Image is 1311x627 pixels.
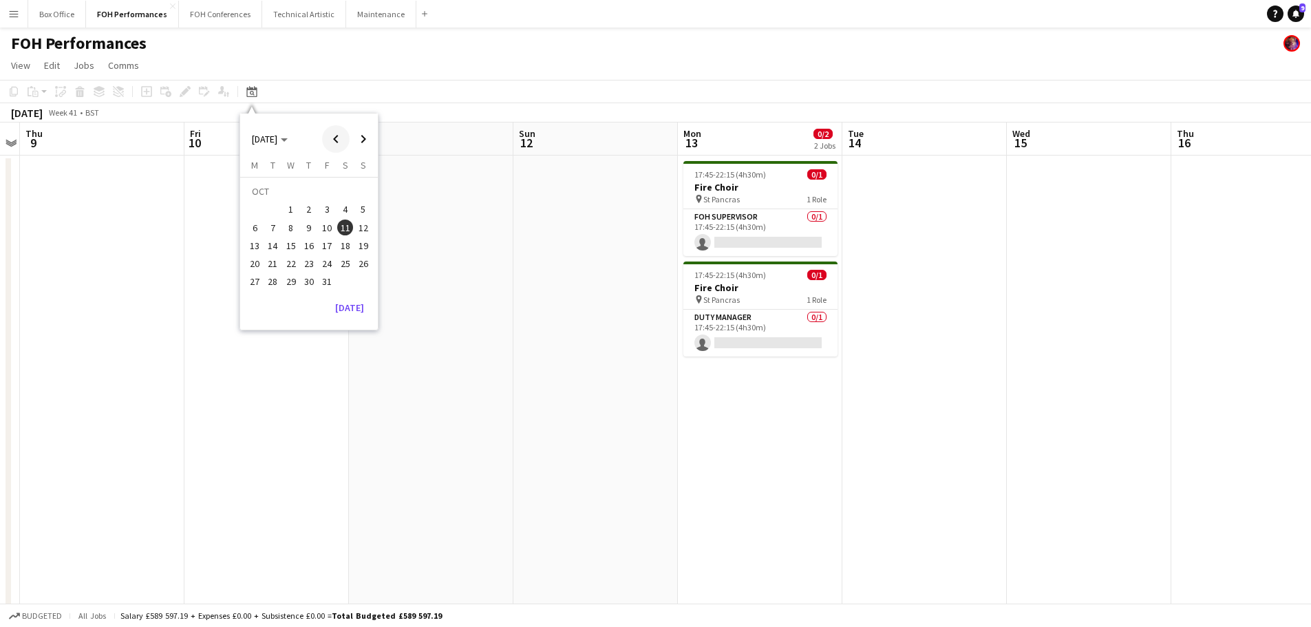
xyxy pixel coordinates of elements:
[11,106,43,120] div: [DATE]
[282,219,300,237] button: 08-10-2025
[25,127,43,140] span: Thu
[28,1,86,28] button: Box Office
[683,262,838,357] div: 17:45-22:15 (4h30m)0/1Fire Choir St Pancras1 RoleDuty Manager0/117:45-22:15 (4h30m)
[265,220,281,236] span: 7
[318,219,336,237] button: 10-10-2025
[807,194,827,204] span: 1 Role
[265,274,281,290] span: 28
[300,237,318,255] button: 16-10-2025
[246,219,264,237] button: 06-10-2025
[86,1,179,28] button: FOH Performances
[1175,135,1194,151] span: 16
[283,202,299,218] span: 1
[264,255,281,273] button: 21-10-2025
[6,56,36,74] a: View
[813,129,833,139] span: 0/2
[1177,127,1194,140] span: Thu
[683,181,838,193] h3: Fire Choir
[282,273,300,290] button: 29-10-2025
[44,59,60,72] span: Edit
[694,270,766,280] span: 17:45-22:15 (4h30m)
[683,281,838,294] h3: Fire Choir
[265,255,281,272] span: 21
[246,127,293,151] button: Choose month and year
[1299,3,1305,12] span: 9
[519,127,535,140] span: Sun
[681,135,701,151] span: 13
[282,255,300,273] button: 22-10-2025
[282,200,300,218] button: 01-10-2025
[265,237,281,254] span: 14
[330,297,370,319] button: [DATE]
[319,274,335,290] span: 31
[703,194,740,204] span: St Pancras
[300,219,318,237] button: 09-10-2025
[703,295,740,305] span: St Pancras
[301,220,317,236] span: 9
[319,237,335,254] span: 17
[188,135,201,151] span: 10
[251,159,258,171] span: M
[343,159,348,171] span: S
[68,56,100,74] a: Jobs
[814,140,835,151] div: 2 Jobs
[11,33,147,54] h1: FOH Performances
[190,127,201,140] span: Fri
[336,200,354,218] button: 04-10-2025
[683,161,838,256] app-job-card: 17:45-22:15 (4h30m)0/1Fire Choir St Pancras1 RoleFOH Supervisor0/117:45-22:15 (4h30m)
[300,273,318,290] button: 30-10-2025
[252,133,277,145] span: [DATE]
[337,202,354,218] span: 4
[318,255,336,273] button: 24-10-2025
[120,610,442,621] div: Salary £589 597.19 + Expenses £0.00 + Subsistence £0.00 =
[264,273,281,290] button: 28-10-2025
[319,202,335,218] span: 3
[354,219,372,237] button: 12-10-2025
[807,270,827,280] span: 0/1
[246,274,263,290] span: 27
[318,273,336,290] button: 31-10-2025
[108,59,139,72] span: Comms
[683,209,838,256] app-card-role: FOH Supervisor0/117:45-22:15 (4h30m)
[264,219,281,237] button: 07-10-2025
[45,107,80,118] span: Week 41
[301,274,317,290] span: 30
[1010,135,1030,151] span: 15
[264,237,281,255] button: 14-10-2025
[282,237,300,255] button: 15-10-2025
[76,610,109,621] span: All jobs
[322,125,350,153] button: Previous month
[337,237,354,254] span: 18
[103,56,145,74] a: Comms
[11,59,30,72] span: View
[346,1,416,28] button: Maintenance
[287,159,295,171] span: W
[694,169,766,180] span: 17:45-22:15 (4h30m)
[318,200,336,218] button: 03-10-2025
[807,169,827,180] span: 0/1
[283,237,299,254] span: 15
[246,273,264,290] button: 27-10-2025
[246,255,263,272] span: 20
[354,237,372,255] button: 19-10-2025
[337,255,354,272] span: 25
[336,237,354,255] button: 18-10-2025
[246,237,264,255] button: 13-10-2025
[1288,6,1304,22] a: 9
[683,127,701,140] span: Mon
[7,608,64,624] button: Budgeted
[336,255,354,273] button: 25-10-2025
[848,127,864,140] span: Tue
[319,255,335,272] span: 24
[22,611,62,621] span: Budgeted
[361,159,366,171] span: S
[74,59,94,72] span: Jobs
[283,220,299,236] span: 8
[283,255,299,272] span: 22
[246,255,264,273] button: 20-10-2025
[337,220,354,236] span: 11
[246,182,372,200] td: OCT
[325,159,330,171] span: F
[1012,127,1030,140] span: Wed
[318,237,336,255] button: 17-10-2025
